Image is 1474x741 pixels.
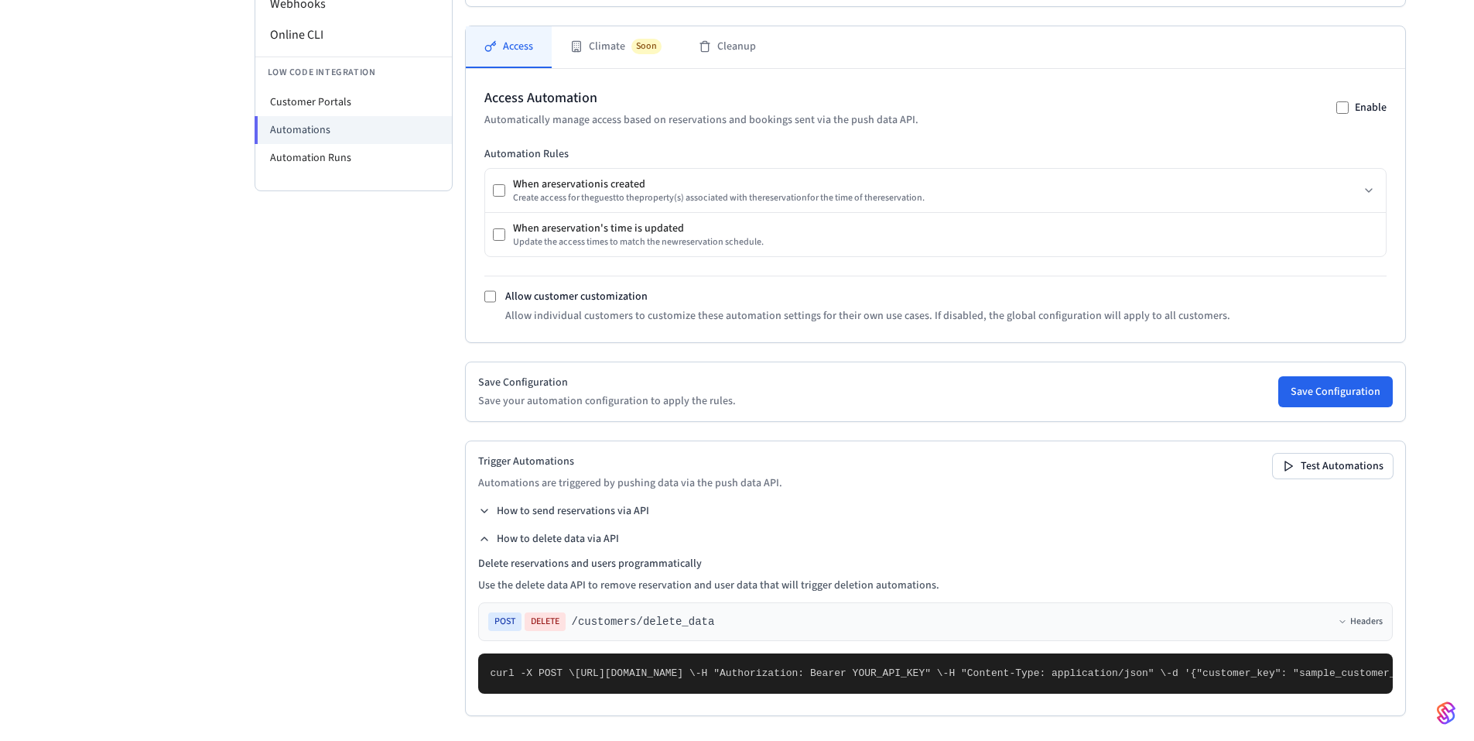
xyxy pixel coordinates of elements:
button: Cleanup [680,26,775,68]
span: "customer_key": "sample_customer_key", [1196,667,1425,679]
h2: Access Automation [484,87,918,109]
button: How to send reservations via API [478,503,649,519]
h4: Delete reservations and users programmatically [478,556,1393,571]
div: When a reservation 's time is updated [513,221,764,236]
p: Save your automation configuration to apply the rules. [478,393,736,409]
h2: Save Configuration [478,375,736,390]
p: Use the delete data API to remove reservation and user data that will trigger deletion automations. [478,578,1393,593]
img: SeamLogoGradient.69752ec5.svg [1437,701,1455,726]
button: Save Configuration [1278,376,1393,407]
button: Access [466,26,552,68]
div: Create access for the guest to the property (s) associated with the reservation for the time of t... [513,192,925,204]
label: Allow customer customization [505,289,648,304]
button: How to delete data via API [478,531,619,547]
p: Automatically manage access based on reservations and bookings sent via the push data API. [484,112,918,128]
p: Automations are triggered by pushing data via the push data API. [478,475,782,491]
label: Enable [1355,100,1387,115]
span: -H "Authorization: Bearer YOUR_API_KEY" \ [696,667,943,679]
span: DELETE [525,612,566,631]
div: When a reservation is created [513,177,925,192]
div: Update the access times to match the new reservation schedule. [513,236,764,249]
p: Allow individual customers to customize these automation settings for their own use cases. If dis... [505,308,1230,324]
span: [URL][DOMAIN_NAME] \ [575,667,696,679]
h3: Automation Rules [484,146,1387,162]
li: Automations [255,116,452,144]
li: Low Code Integration [255,57,452,88]
li: Automation Runs [255,144,452,172]
button: Headers [1338,616,1383,628]
li: Customer Portals [255,88,452,116]
span: -d '{ [1166,667,1196,679]
span: -H "Content-Type: application/json" \ [943,667,1167,679]
span: POST [488,612,522,631]
li: Online CLI [255,19,452,50]
h2: Trigger Automations [478,454,782,469]
span: /customers/delete_data [572,614,715,630]
button: ClimateSoon [552,26,680,68]
span: curl -X POST \ [491,667,575,679]
span: Soon [631,39,662,54]
button: Test Automations [1273,454,1393,479]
